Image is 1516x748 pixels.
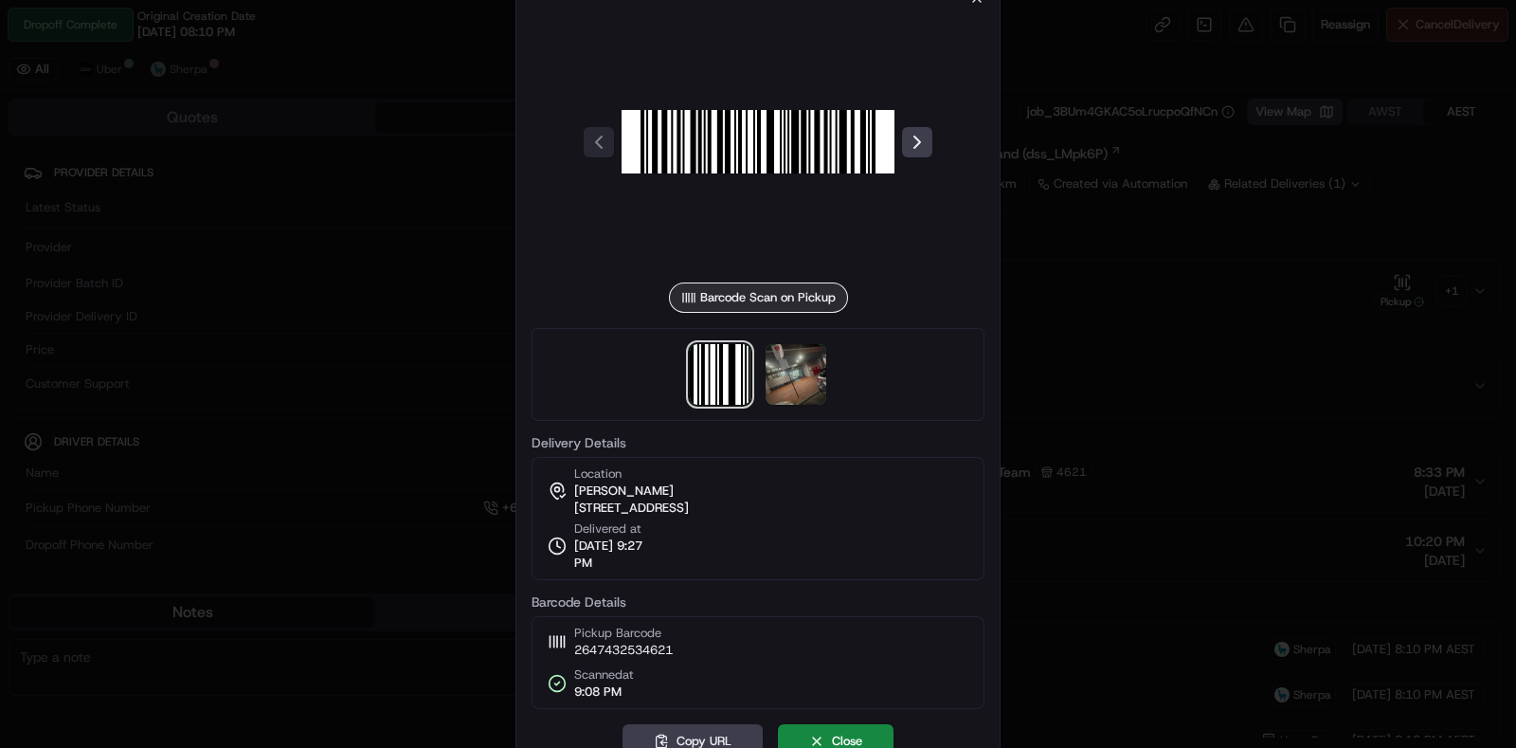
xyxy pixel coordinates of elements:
[574,500,689,517] span: [STREET_ADDRESS]
[532,595,984,609] label: Barcode Details
[574,483,674,500] span: [PERSON_NAME]
[574,684,634,701] span: 9:08 PM
[766,344,826,405] img: photo_proof_of_delivery image
[532,436,984,449] label: Delivery Details
[574,520,661,538] span: Delivered at
[622,6,894,279] img: barcode_scan_on_pickup image
[574,465,622,483] span: Location
[574,666,634,684] span: Scanned at
[574,625,673,642] span: Pickup Barcode
[574,538,661,572] span: [DATE] 9:27 PM
[690,344,750,405] img: barcode_scan_on_pickup image
[669,283,848,313] div: Barcode Scan on Pickup
[574,642,673,659] span: 2647432534621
